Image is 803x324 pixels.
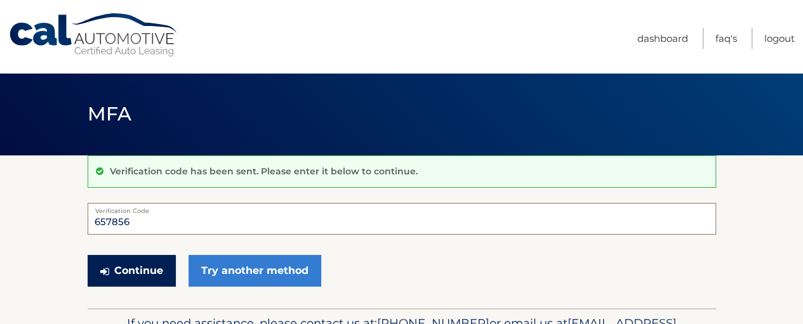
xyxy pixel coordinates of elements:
span: MFA [88,102,132,126]
p: Verification code has been sent. Please enter it below to continue. [110,165,418,177]
a: Dashboard [637,28,688,49]
a: FAQ's [715,28,737,49]
a: Logout [764,28,795,49]
input: Verification Code [88,203,716,235]
a: Try another method [189,255,321,287]
label: Verification Code [88,203,716,213]
a: Cal Automotive [8,13,180,58]
button: Continue [88,255,176,287]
